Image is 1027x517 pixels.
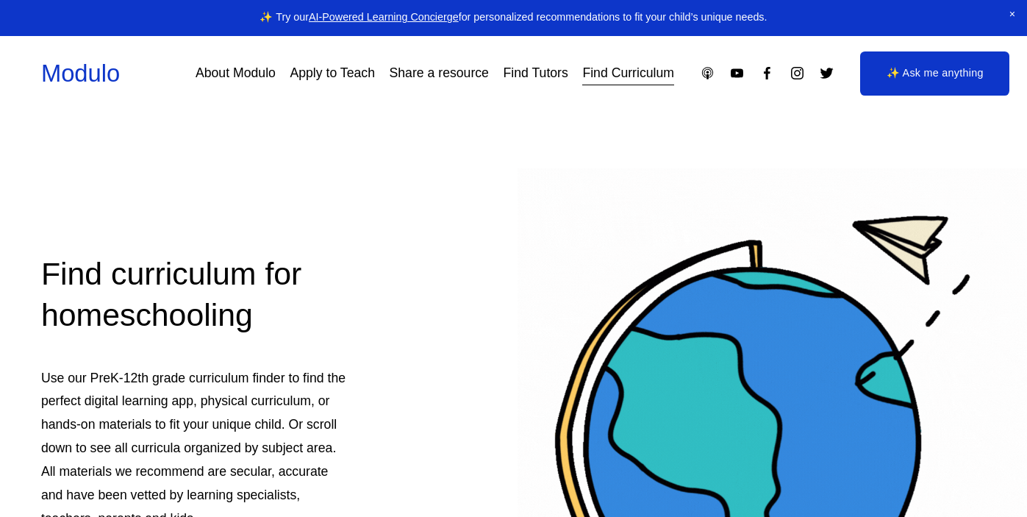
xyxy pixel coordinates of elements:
a: Share a resource [390,60,489,86]
a: Apple Podcasts [700,65,715,81]
a: Twitter [819,65,834,81]
a: Modulo [41,60,120,87]
a: Find Curriculum [582,60,674,86]
a: About Modulo [196,60,276,86]
a: Facebook [759,65,775,81]
a: Find Tutors [504,60,568,86]
a: AI-Powered Learning Concierge [309,11,459,23]
a: ✨ Ask me anything [860,51,1009,96]
a: Instagram [790,65,805,81]
h2: Find curriculum for homeschooling [41,253,351,335]
a: YouTube [729,65,745,81]
a: Apply to Teach [290,60,375,86]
